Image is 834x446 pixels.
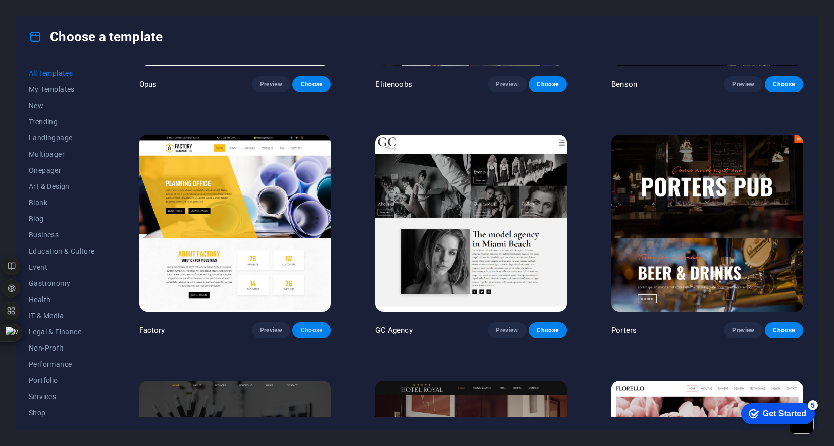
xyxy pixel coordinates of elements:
[29,29,163,45] h4: Choose a template
[29,308,95,324] button: IT & Media
[732,326,754,334] span: Preview
[375,135,567,312] img: GC Agency
[537,80,559,88] span: Choose
[724,322,762,338] button: Preview
[29,312,95,320] span: IT & Media
[29,182,95,190] span: Art & Design
[260,326,282,334] span: Preview
[139,325,165,335] p: Factory
[29,376,95,384] span: Portfolio
[496,80,518,88] span: Preview
[29,194,95,211] button: Blank
[29,295,95,304] span: Health
[375,325,412,335] p: GC Agency
[29,150,95,158] span: Multipager
[773,326,795,334] span: Choose
[29,227,95,243] button: Business
[29,275,95,291] button: Gastronomy
[611,325,637,335] p: Porters
[29,118,95,126] span: Trending
[29,344,95,352] span: Non-Profit
[292,76,331,92] button: Choose
[252,322,290,338] button: Preview
[29,259,95,275] button: Event
[75,2,85,12] div: 5
[29,279,95,287] span: Gastronomy
[252,76,290,92] button: Preview
[529,76,567,92] button: Choose
[29,328,95,336] span: Legal & Finance
[29,372,95,388] button: Portfolio
[29,81,95,97] button: My Templates
[29,199,95,207] span: Blank
[611,79,637,89] p: Benson
[611,135,803,312] img: Porters
[29,178,95,194] button: Art & Design
[29,211,95,227] button: Blog
[29,356,95,372] button: Performance
[300,80,323,88] span: Choose
[724,76,762,92] button: Preview
[139,135,331,312] img: Factory
[29,360,95,368] span: Performance
[537,326,559,334] span: Choose
[488,76,526,92] button: Preview
[29,409,95,417] span: Shop
[29,215,95,223] span: Blog
[8,5,82,26] div: Get Started 5 items remaining, 0% complete
[29,405,95,421] button: Shop
[29,65,95,81] button: All Templates
[29,85,95,93] span: My Templates
[29,247,95,255] span: Education & Culture
[260,80,282,88] span: Preview
[765,76,803,92] button: Choose
[732,80,754,88] span: Preview
[29,231,95,239] span: Business
[29,291,95,308] button: Health
[292,322,331,338] button: Choose
[765,322,803,338] button: Choose
[375,79,412,89] p: Elitenoobs
[139,79,157,89] p: Opus
[29,263,95,271] span: Event
[29,69,95,77] span: All Templates
[29,102,95,110] span: New
[29,388,95,405] button: Services
[29,130,95,146] button: Landingpage
[29,392,95,401] span: Services
[29,114,95,130] button: Trending
[29,243,95,259] button: Education & Culture
[29,146,95,162] button: Multipager
[29,97,95,114] button: New
[29,324,95,340] button: Legal & Finance
[773,80,795,88] span: Choose
[529,322,567,338] button: Choose
[300,326,323,334] span: Choose
[29,162,95,178] button: Onepager
[29,134,95,142] span: Landingpage
[29,340,95,356] button: Non-Profit
[30,11,73,20] div: Get Started
[496,326,518,334] span: Preview
[29,166,95,174] span: Onepager
[488,322,526,338] button: Preview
